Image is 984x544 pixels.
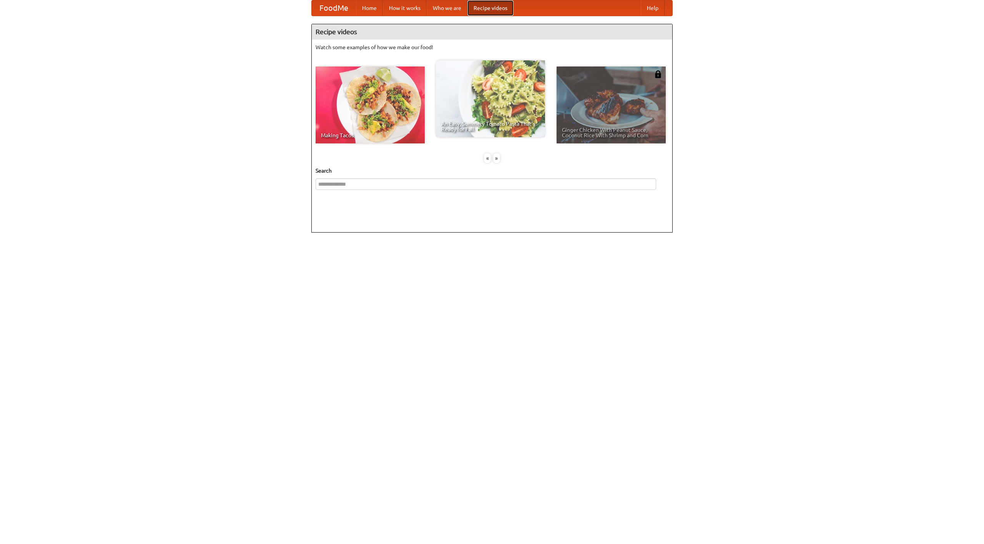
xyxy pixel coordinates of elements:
a: An Easy, Summery Tomato Pasta That's Ready for Fall [436,60,545,137]
a: FoodMe [312,0,356,16]
a: Making Tacos [316,67,425,143]
a: Home [356,0,383,16]
h4: Recipe videos [312,24,672,40]
a: Recipe videos [467,0,514,16]
a: How it works [383,0,427,16]
h5: Search [316,167,668,175]
div: « [484,153,491,163]
div: » [493,153,500,163]
span: An Easy, Summery Tomato Pasta That's Ready for Fall [441,121,540,132]
p: Watch some examples of how we make our food! [316,43,668,51]
a: Who we are [427,0,467,16]
a: Help [641,0,665,16]
span: Making Tacos [321,133,419,138]
img: 483408.png [654,70,662,78]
